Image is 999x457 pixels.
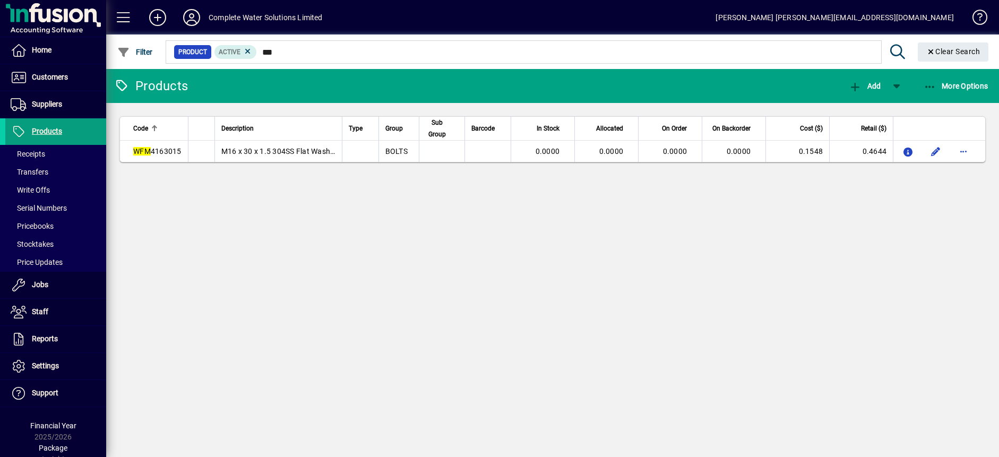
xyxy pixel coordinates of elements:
[727,147,751,156] span: 0.0000
[221,147,337,156] span: M16 x 30 x 1.5 304SS Flat Washer
[921,76,991,96] button: More Options
[133,123,148,134] span: Code
[662,123,687,134] span: On Order
[663,147,687,156] span: 0.0000
[426,117,449,140] span: Sub Group
[221,123,254,134] span: Description
[11,150,45,158] span: Receipts
[11,240,54,248] span: Stocktakes
[712,123,751,134] span: On Backorder
[918,42,989,62] button: Clear
[426,117,459,140] div: Sub Group
[471,123,495,134] span: Barcode
[709,123,760,134] div: On Backorder
[716,9,954,26] div: [PERSON_NAME] [PERSON_NAME][EMAIL_ADDRESS][DOMAIN_NAME]
[5,253,106,271] a: Price Updates
[133,147,182,156] span: 4163015
[599,147,624,156] span: 0.0000
[926,47,980,56] span: Clear Search
[11,186,50,194] span: Write Offs
[175,8,209,27] button: Profile
[596,123,623,134] span: Allocated
[209,9,323,26] div: Complete Water Solutions Limited
[861,123,886,134] span: Retail ($)
[349,123,363,134] span: Type
[964,2,986,37] a: Knowledge Base
[178,47,207,57] span: Product
[32,73,68,81] span: Customers
[5,326,106,352] a: Reports
[133,123,182,134] div: Code
[536,147,560,156] span: 0.0000
[11,258,63,266] span: Price Updates
[5,272,106,298] a: Jobs
[385,123,403,134] span: Group
[5,353,106,380] a: Settings
[39,444,67,452] span: Package
[32,307,48,316] span: Staff
[5,217,106,235] a: Pricebooks
[32,334,58,343] span: Reports
[5,91,106,118] a: Suppliers
[219,48,240,56] span: Active
[115,42,156,62] button: Filter
[924,82,988,90] span: More Options
[5,299,106,325] a: Staff
[5,181,106,199] a: Write Offs
[32,389,58,397] span: Support
[645,123,696,134] div: On Order
[117,48,153,56] span: Filter
[5,37,106,64] a: Home
[849,82,881,90] span: Add
[32,100,62,108] span: Suppliers
[32,46,51,54] span: Home
[5,380,106,407] a: Support
[141,8,175,27] button: Add
[537,123,559,134] span: In Stock
[349,123,372,134] div: Type
[11,222,54,230] span: Pricebooks
[955,143,972,160] button: More options
[11,204,67,212] span: Serial Numbers
[5,145,106,163] a: Receipts
[133,147,151,156] em: WFM
[214,45,257,59] mat-chip: Activation Status: Active
[114,77,188,94] div: Products
[5,163,106,181] a: Transfers
[5,64,106,91] a: Customers
[800,123,823,134] span: Cost ($)
[11,168,48,176] span: Transfers
[829,141,893,162] td: 0.4644
[32,127,62,135] span: Products
[32,361,59,370] span: Settings
[518,123,569,134] div: In Stock
[5,235,106,253] a: Stocktakes
[5,199,106,217] a: Serial Numbers
[581,123,633,134] div: Allocated
[765,141,829,162] td: 0.1548
[927,143,944,160] button: Edit
[30,421,76,430] span: Financial Year
[846,76,883,96] button: Add
[471,123,504,134] div: Barcode
[385,123,412,134] div: Group
[221,123,335,134] div: Description
[32,280,48,289] span: Jobs
[385,147,408,156] span: BOLTS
